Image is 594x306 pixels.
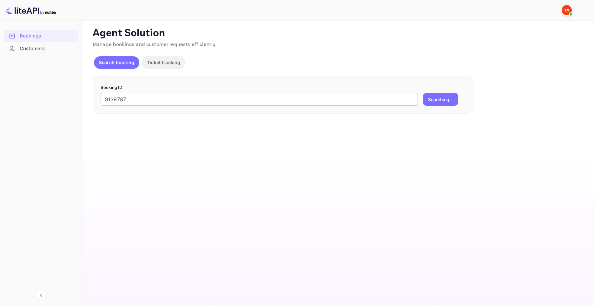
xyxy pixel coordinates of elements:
a: Customers [4,43,78,54]
p: Ticket tracking [147,59,180,66]
div: Customers [4,43,78,55]
a: Bookings [4,30,78,42]
span: Manage bookings and customer requests efficiently. [93,41,217,48]
img: LiteAPI logo [5,5,56,15]
input: Enter Booking ID (e.g., 63782194) [101,93,418,106]
img: Yandex Support [562,5,572,15]
button: Collapse navigation [36,289,47,301]
div: Customers [20,45,75,52]
div: Bookings [20,32,75,40]
p: Agent Solution [93,27,583,40]
p: Search booking [99,59,134,66]
button: Searching... [423,93,458,106]
p: Booking ID [101,84,465,91]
